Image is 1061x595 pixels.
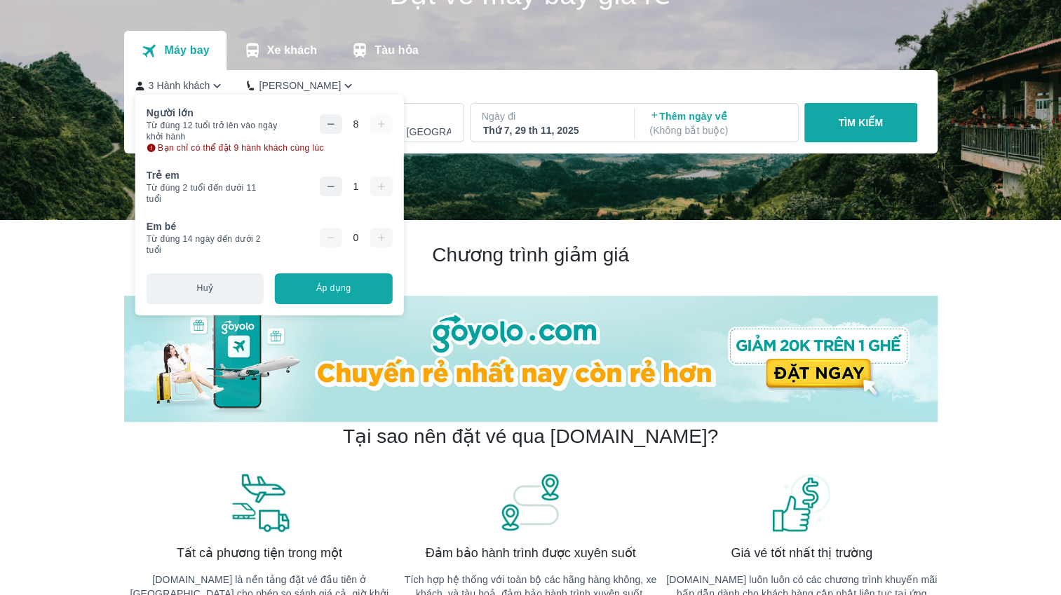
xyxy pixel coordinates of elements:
[353,117,358,131] p: 8
[147,273,264,304] button: Huỷ
[147,182,271,205] span: Từ đúng 2 tuổi đến dưới 11 tuổi
[177,545,342,561] span: Tất cả phương tiện trong một
[147,219,177,233] p: Em bé
[135,78,225,93] button: 3 Hành khách
[147,106,194,120] p: Người lớn
[374,43,419,57] p: Tàu hỏa
[353,231,358,245] p: 0
[158,142,324,153] span: Bạn chỉ có thể đặt 9 hành khách cùng lúc
[731,545,872,561] span: Giá vé tốt nhất thị trường
[343,424,718,449] h2: Tại sao nên đặt vé qua [DOMAIN_NAME]?
[804,103,917,142] button: TÌM KIẾM
[499,472,562,533] img: banner
[482,109,621,123] p: Ngày đi
[147,168,180,182] p: Trẻ em
[149,78,210,93] p: 3 Hành khách
[147,120,290,142] span: Từ đúng 12 tuổi trở lên vào ngày khởi hành
[275,273,392,304] button: Áp dụng
[124,31,435,70] div: transportation tabs
[228,472,291,533] img: banner
[483,123,619,137] div: Thứ 7, 29 th 11, 2025
[147,233,273,256] span: Từ đúng 14 ngày đến dưới 2 tuổi
[124,296,938,422] img: banner-home
[649,123,785,137] p: ( Không bắt buộc )
[426,545,636,561] span: Đảm bảo hành trình được xuyên suốt
[124,242,938,268] h2: Chương trình giảm giá
[649,109,785,137] p: Thêm ngày về
[164,43,209,57] p: Máy bay
[267,43,317,57] p: Xe khách
[259,78,341,93] p: [PERSON_NAME]
[353,179,358,193] p: 1
[770,472,833,533] img: banner
[247,78,356,93] button: [PERSON_NAME]
[838,116,883,130] p: TÌM KIẾM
